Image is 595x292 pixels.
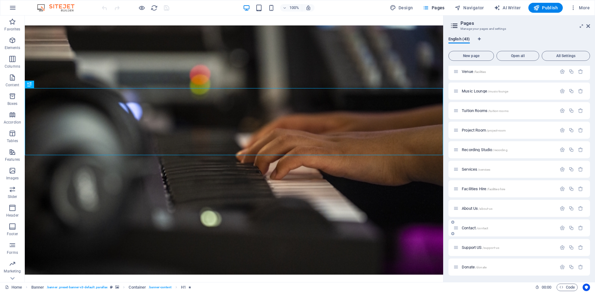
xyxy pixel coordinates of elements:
[460,148,557,152] div: Recording Studio/recording
[7,250,18,255] p: Forms
[110,285,113,289] i: This element is a customizable preset
[4,269,21,274] p: Marketing
[560,225,565,231] div: Settings
[560,264,565,270] div: Settings
[462,206,492,211] span: Click to open page
[451,54,491,58] span: New page
[569,225,574,231] div: Duplicate
[461,26,578,32] h3: Manage your pages and settings
[460,245,557,249] div: Support US/support-us
[129,284,146,291] span: Click to select. Double-click to edit
[483,246,500,249] span: /support-us
[31,284,192,291] nav: breadcrumb
[460,265,557,269] div: Donate/donate
[578,108,583,113] div: Remove
[188,285,191,289] i: Element contains an animation
[6,83,19,88] p: Content
[390,5,413,11] span: Design
[462,108,509,113] span: Click to open page
[462,89,508,93] span: Music Lounge
[5,45,20,50] p: Elements
[387,3,416,13] button: Design
[306,5,311,11] i: On resize automatically adjust zoom level to fit chosen device.
[452,3,487,13] button: Navigator
[578,167,583,172] div: Remove
[461,20,590,26] h2: Pages
[423,5,444,11] span: Pages
[462,265,487,269] span: Click to open page
[138,4,145,11] button: Click here to leave preview mode and continue editing
[533,5,558,11] span: Publish
[569,128,574,133] div: Duplicate
[559,284,575,291] span: Code
[528,3,563,13] button: Publish
[569,245,574,250] div: Duplicate
[151,4,158,11] i: Reload page
[4,27,20,32] p: Favorites
[5,157,20,162] p: Features
[487,129,506,132] span: /project-room
[499,54,536,58] span: Open all
[560,206,565,211] div: Settings
[578,206,583,211] div: Remove
[448,35,470,44] span: English (43)
[569,264,574,270] div: Duplicate
[544,54,587,58] span: All Settings
[569,69,574,74] div: Duplicate
[546,285,547,290] span: :
[578,88,583,94] div: Remove
[387,3,416,13] div: Design (Ctrl+Alt+Y)
[493,148,507,152] span: /recording
[460,167,557,171] div: Services/services
[578,225,583,231] div: Remove
[491,3,523,13] button: AI Writer
[448,37,590,48] div: Language Tabs
[420,3,447,13] button: Pages
[6,176,19,181] p: Images
[560,167,565,172] div: Settings
[496,51,539,61] button: Open all
[560,69,565,74] div: Settings
[4,120,21,125] p: Accordion
[488,109,509,113] span: /tuition-rooms
[460,187,557,191] div: Facilities Hire/facilities-hire
[6,213,19,218] p: Header
[488,90,509,93] span: /music-lounge
[5,64,20,69] p: Columns
[31,284,44,291] span: Click to select. Double-click to edit
[462,245,499,250] span: Click to open page
[7,231,18,236] p: Footer
[7,101,18,106] p: Boxes
[569,206,574,211] div: Duplicate
[448,51,494,61] button: New page
[36,4,82,11] img: Editor Logo
[542,51,590,61] button: All Settings
[583,284,590,291] button: Usercentrics
[535,284,552,291] h6: Session time
[455,5,484,11] span: Navigator
[475,266,487,269] span: /donate
[462,167,490,172] span: Click to open page
[462,186,505,191] span: Click to open page
[460,128,557,132] div: Project Room/project-room
[560,88,565,94] div: Settings
[569,186,574,191] div: Duplicate
[462,128,506,133] span: Click to open page
[460,70,557,74] div: Venue/facilities
[568,3,592,13] button: More
[560,245,565,250] div: Settings
[5,284,22,291] a: Click to cancel selection. Double-click to open Pages
[474,70,486,74] span: /facilities
[578,69,583,74] div: Remove
[578,147,583,152] div: Remove
[181,284,186,291] span: Click to select. Double-click to edit
[280,4,302,11] button: 100%
[560,147,565,152] div: Settings
[46,284,108,291] span: . banner .preset-banner-v3-default .parallax
[560,108,565,113] div: Settings
[570,5,590,11] span: More
[569,147,574,152] div: Duplicate
[560,128,565,133] div: Settings
[557,284,578,291] button: Code
[578,128,583,133] div: Remove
